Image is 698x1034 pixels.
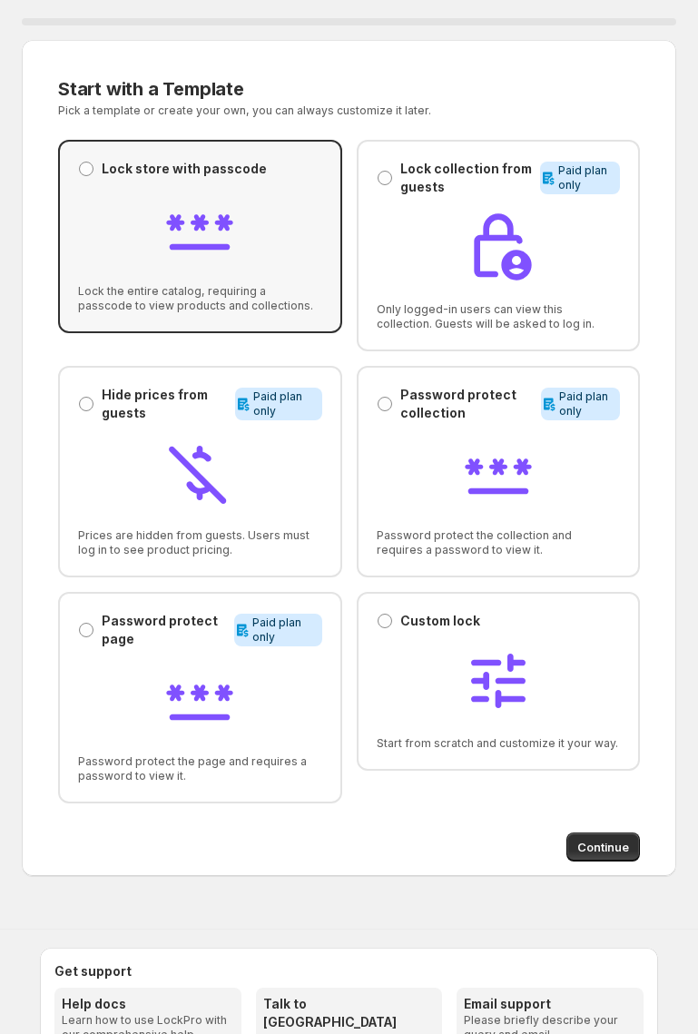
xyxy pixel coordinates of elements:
[464,995,636,1013] h3: Email support
[400,612,480,630] p: Custom lock
[163,663,236,735] img: Password protect page
[377,302,621,331] span: Only logged-in users can view this collection. Guests will be asked to log in.
[102,160,267,178] p: Lock store with passcode
[577,838,629,856] span: Continue
[102,612,227,648] p: Password protect page
[462,437,535,509] img: Password protect collection
[400,160,533,196] p: Lock collection from guests
[566,832,640,862] button: Continue
[78,284,322,313] span: Lock the entire catalog, requiring a passcode to view products and collections.
[377,736,621,751] span: Start from scratch and customize it your way.
[102,386,228,422] p: Hide prices from guests
[462,645,535,717] img: Custom lock
[58,78,244,100] span: Start with a Template
[78,754,322,783] span: Password protect the page and requires a password to view it.
[163,192,236,265] img: Lock store with passcode
[559,389,613,419] span: Paid plan only
[58,103,528,118] p: Pick a template or create your own, you can always customize it later.
[62,995,234,1013] h3: Help docs
[400,386,534,422] p: Password protect collection
[558,163,614,192] span: Paid plan only
[377,528,621,557] span: Password protect the collection and requires a password to view it.
[462,211,535,283] img: Lock collection from guests
[78,528,322,557] span: Prices are hidden from guests. Users must log in to see product pricing.
[263,995,436,1031] h3: Talk to [GEOGRAPHIC_DATA]
[253,389,315,419] span: Paid plan only
[163,437,236,509] img: Hide prices from guests
[252,615,314,645] span: Paid plan only
[54,962,644,980] h2: Get support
